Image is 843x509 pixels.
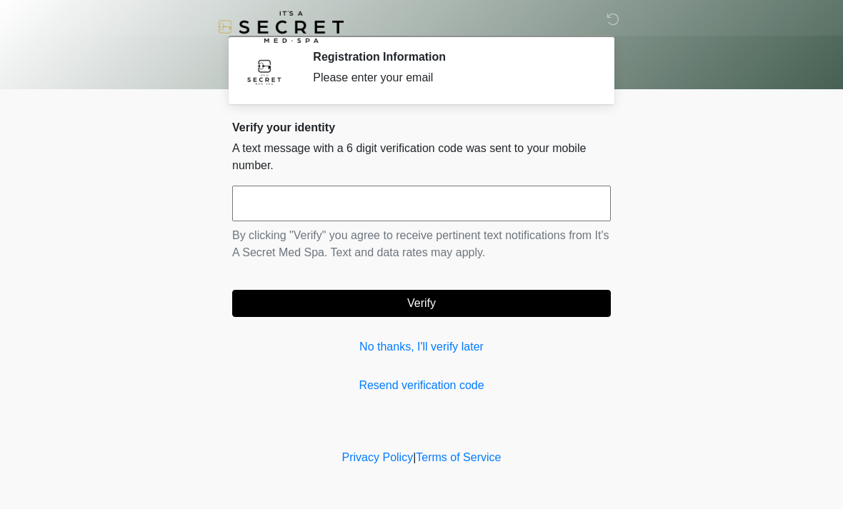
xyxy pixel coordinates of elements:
[232,227,611,261] p: By clicking "Verify" you agree to receive pertinent text notifications from It's A Secret Med Spa...
[416,451,501,463] a: Terms of Service
[243,50,286,93] img: Agent Avatar
[232,377,611,394] a: Resend verification code
[232,338,611,356] a: No thanks, I'll verify later
[232,290,611,317] button: Verify
[232,140,611,174] p: A text message with a 6 digit verification code was sent to your mobile number.
[313,50,589,64] h2: Registration Information
[232,121,611,134] h2: Verify your identity
[413,451,416,463] a: |
[342,451,414,463] a: Privacy Policy
[313,69,589,86] div: Please enter your email
[218,11,344,43] img: It's A Secret Med Spa Logo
